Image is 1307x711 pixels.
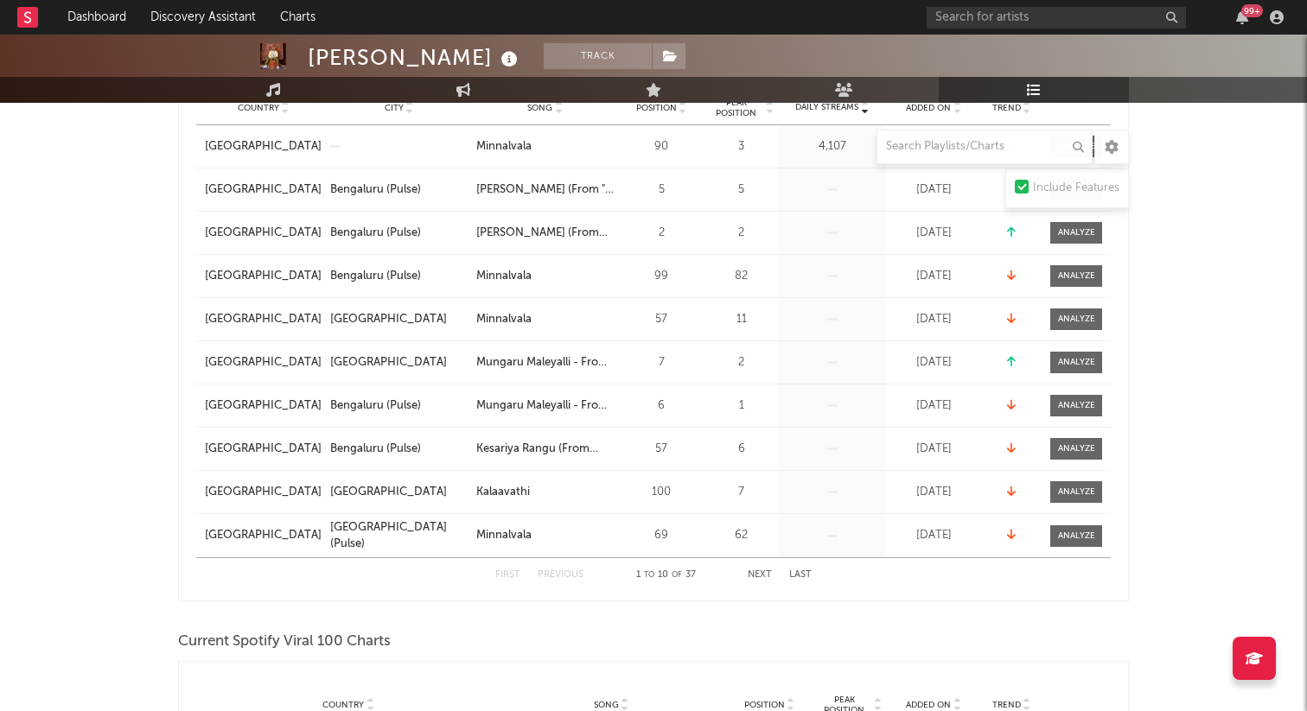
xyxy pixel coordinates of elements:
[622,354,700,371] div: 7
[890,181,977,199] div: [DATE]
[1236,10,1248,24] button: 99+
[890,484,977,501] div: [DATE]
[385,103,404,113] span: City
[709,181,774,199] div: 5
[476,311,614,328] a: Minnalvala
[622,527,700,544] div: 69
[205,181,322,199] a: [GEOGRAPHIC_DATA]
[527,103,552,113] span: Song
[709,138,774,156] div: 3
[330,225,421,242] div: Bengaluru (Pulse)
[782,138,882,156] div: 4,107
[330,311,447,328] div: [GEOGRAPHIC_DATA]
[476,484,530,501] div: Kalaavathi
[538,570,583,580] button: Previous
[906,700,951,710] span: Added On
[789,570,812,580] button: Last
[1033,178,1119,199] div: Include Features
[890,354,977,371] div: [DATE]
[330,441,421,458] div: Bengaluru (Pulse)
[330,311,468,328] a: [GEOGRAPHIC_DATA]
[709,268,774,285] div: 82
[476,138,614,156] a: Minnalvala
[644,571,654,579] span: to
[205,225,322,242] a: [GEOGRAPHIC_DATA]
[476,268,614,285] a: Minnalvala
[322,700,364,710] span: Country
[622,225,700,242] div: 2
[330,225,468,242] a: Bengaluru (Pulse)
[205,354,322,371] a: [GEOGRAPHIC_DATA]
[622,397,700,415] div: 6
[709,98,763,118] span: Peak Position
[476,397,614,415] a: Mungaru Maleyalli - From "Andondittu Kaala"
[622,181,700,199] div: 5
[476,527,532,544] div: Minnalvala
[330,484,468,501] a: [GEOGRAPHIC_DATA]
[330,519,468,553] a: [GEOGRAPHIC_DATA] (Pulse)
[709,484,774,501] div: 7
[476,354,614,371] a: Mungaru Maleyalli - From "Andondittu Kaala"
[330,181,421,199] div: Bengaluru (Pulse)
[330,268,468,285] a: Bengaluru (Pulse)
[205,527,322,544] a: [GEOGRAPHIC_DATA]
[476,181,614,199] a: [PERSON_NAME] (From "[GEOGRAPHIC_DATA]")
[308,43,522,72] div: [PERSON_NAME]
[890,225,977,242] div: [DATE]
[205,441,322,458] div: [GEOGRAPHIC_DATA]
[890,527,977,544] div: [DATE]
[330,484,447,501] div: [GEOGRAPHIC_DATA]
[205,311,322,328] a: [GEOGRAPHIC_DATA]
[205,138,322,156] a: [GEOGRAPHIC_DATA]
[927,7,1186,29] input: Search for artists
[476,225,614,242] a: [PERSON_NAME] (From "BRAT")
[178,632,391,652] span: Current Spotify Viral 100 Charts
[906,103,951,113] span: Added On
[330,441,468,458] a: Bengaluru (Pulse)
[709,311,774,328] div: 11
[748,570,772,580] button: Next
[495,570,520,580] button: First
[205,397,322,415] a: [GEOGRAPHIC_DATA]
[709,527,774,544] div: 62
[618,565,713,586] div: 1 10 37
[992,103,1021,113] span: Trend
[622,138,700,156] div: 90
[330,397,468,415] a: Bengaluru (Pulse)
[476,311,532,328] div: Minnalvala
[890,441,977,458] div: [DATE]
[594,700,619,710] span: Song
[890,268,977,285] div: [DATE]
[476,138,532,156] div: Minnalvala
[205,484,322,501] a: [GEOGRAPHIC_DATA]
[622,268,700,285] div: 99
[544,43,652,69] button: Track
[622,484,700,501] div: 100
[795,101,858,114] span: Daily Streams
[476,484,614,501] a: Kalaavathi
[890,397,977,415] div: [DATE]
[709,354,774,371] div: 2
[992,700,1021,710] span: Trend
[330,354,447,371] div: [GEOGRAPHIC_DATA]
[622,441,700,458] div: 57
[476,441,614,458] a: Kesariya Rangu (From "Brahmastra (Kannada)")
[205,268,322,285] a: [GEOGRAPHIC_DATA]
[709,397,774,415] div: 1
[330,268,421,285] div: Bengaluru (Pulse)
[890,311,977,328] div: [DATE]
[709,225,774,242] div: 2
